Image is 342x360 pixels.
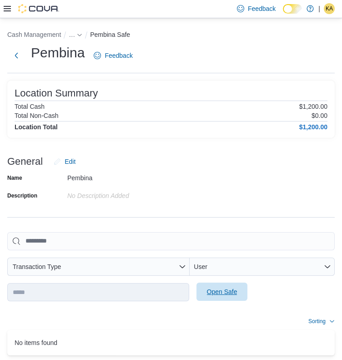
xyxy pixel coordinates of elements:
button: Next [7,46,25,65]
h1: Pembina [31,44,85,62]
p: $0.00 [312,112,327,119]
button: Transaction Type [7,258,190,276]
a: Feedback [90,46,136,65]
button: Pembina Safe [90,31,130,38]
span: User [194,263,207,270]
div: No Description added [67,188,189,199]
svg: - Clicking this button will toggle a popover dialog. [77,32,82,38]
h4: $1,200.00 [299,123,327,131]
span: Transaction Type [13,263,61,270]
h6: Total Non-Cash [15,112,59,119]
button: User [190,258,335,276]
button: See collapsed breadcrumbs - Clicking this button will toggle a popover dialog. [69,31,82,38]
span: See collapsed breadcrumbs [69,31,75,38]
label: Name [7,174,22,182]
input: Dark Mode [283,4,302,14]
span: Sorting [308,318,326,325]
p: | [318,3,320,14]
label: Description [7,192,37,199]
div: Pembina [67,171,189,182]
button: Edit [50,152,79,171]
div: K Atlee-Raymond [324,3,335,14]
h3: Location Summary [15,88,98,99]
h4: Location Total [15,123,58,131]
h3: General [7,156,43,167]
span: Feedback [105,51,132,60]
h6: Total Cash [15,103,45,110]
span: Edit [65,157,75,166]
input: This is a search bar. As you type, the results lower in the page will automatically filter. [7,232,335,250]
p: $1,200.00 [299,103,327,110]
nav: An example of EuiBreadcrumbs [7,29,335,42]
button: Cash Management [7,31,61,38]
img: Cova [18,4,59,13]
button: Sorting [308,316,335,327]
button: Open Safe [196,283,247,301]
span: Feedback [248,4,276,13]
span: No items found [15,337,57,348]
span: Open Safe [207,287,237,296]
span: KA [326,3,333,14]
